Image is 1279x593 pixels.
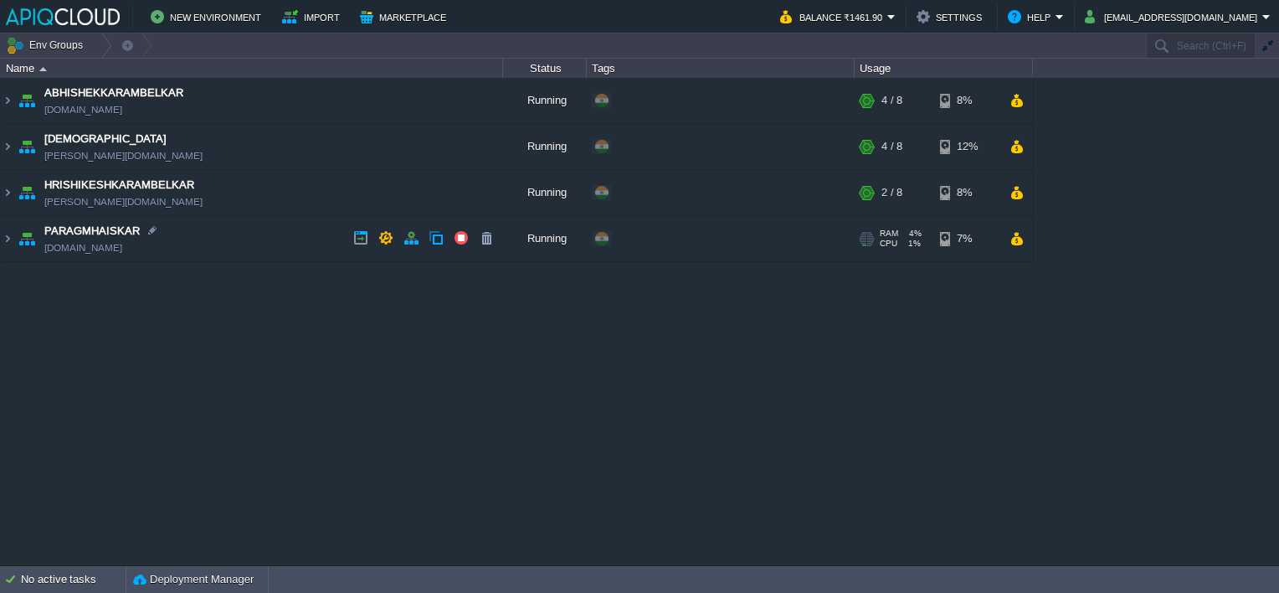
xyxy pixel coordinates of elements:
[503,170,587,215] div: Running
[44,223,140,240] a: PARAGMHAISKAR
[880,239,897,249] span: CPU
[44,177,194,193] a: HRISHIKESHKARAMBELKAR
[881,170,902,215] div: 2 / 8
[6,8,120,25] img: APIQCloud
[1,78,14,123] img: AMDAwAAAACH5BAEAAAAALAAAAAABAAEAAAICRAEAOw==
[2,59,502,78] div: Name
[940,170,994,215] div: 8%
[21,566,126,593] div: No active tasks
[360,7,451,27] button: Marketplace
[1085,7,1262,27] button: [EMAIL_ADDRESS][DOMAIN_NAME]
[503,216,587,261] div: Running
[133,571,254,588] button: Deployment Manager
[6,34,89,57] button: Env Groups
[282,7,345,27] button: Import
[588,59,854,78] div: Tags
[917,7,987,27] button: Settings
[503,124,587,169] div: Running
[1,170,14,215] img: AMDAwAAAACH5BAEAAAAALAAAAAABAAEAAAICRAEAOw==
[940,78,994,123] div: 8%
[904,239,921,249] span: 1%
[504,59,586,78] div: Status
[44,101,122,118] a: [DOMAIN_NAME]
[44,193,203,210] a: [PERSON_NAME][DOMAIN_NAME]
[503,78,587,123] div: Running
[780,7,887,27] button: Balance ₹1461.90
[880,229,898,239] span: RAM
[15,170,39,215] img: AMDAwAAAACH5BAEAAAAALAAAAAABAAEAAAICRAEAOw==
[15,124,39,169] img: AMDAwAAAACH5BAEAAAAALAAAAAABAAEAAAICRAEAOw==
[855,59,1032,78] div: Usage
[940,124,994,169] div: 12%
[39,67,47,71] img: AMDAwAAAACH5BAEAAAAALAAAAAABAAEAAAICRAEAOw==
[1008,7,1056,27] button: Help
[881,124,902,169] div: 4 / 8
[44,240,122,256] a: [DOMAIN_NAME]
[44,131,167,147] a: [DEMOGRAPHIC_DATA]
[44,147,203,164] a: [PERSON_NAME][DOMAIN_NAME]
[1,216,14,261] img: AMDAwAAAACH5BAEAAAAALAAAAAABAAEAAAICRAEAOw==
[905,229,922,239] span: 4%
[881,78,902,123] div: 4 / 8
[940,216,994,261] div: 7%
[44,85,183,101] a: ABHISHEKKARAMBELKAR
[15,78,39,123] img: AMDAwAAAACH5BAEAAAAALAAAAAABAAEAAAICRAEAOw==
[1,124,14,169] img: AMDAwAAAACH5BAEAAAAALAAAAAABAAEAAAICRAEAOw==
[151,7,266,27] button: New Environment
[15,216,39,261] img: AMDAwAAAACH5BAEAAAAALAAAAAABAAEAAAICRAEAOw==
